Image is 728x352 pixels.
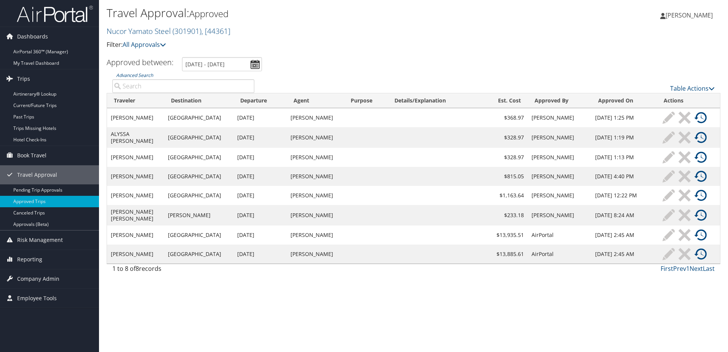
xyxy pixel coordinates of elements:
[660,4,720,27] a: [PERSON_NAME]
[591,108,657,127] td: [DATE] 1:25 PM
[694,151,707,163] img: ta-history.png
[287,186,344,205] td: [PERSON_NAME]
[679,151,691,163] img: ta-cancel-inactive.png
[679,229,691,241] img: ta-cancel-inactive.png
[233,127,287,148] td: [DATE]
[677,189,693,202] a: Cancel
[112,264,254,277] div: 1 to 8 of records
[388,93,482,108] th: Details/Explanation
[694,209,707,221] img: ta-history.png
[107,167,164,186] td: [PERSON_NAME]
[528,205,591,226] td: [PERSON_NAME]
[677,131,693,144] a: Cancel
[663,151,675,163] img: ta-modify-inactive.png
[591,167,657,186] td: [DATE] 4:40 PM
[679,131,691,144] img: ta-cancel-inactive.png
[233,245,287,264] td: [DATE]
[666,11,713,19] span: [PERSON_NAME]
[344,93,388,108] th: Purpose
[679,189,691,202] img: ta-cancel-inactive.png
[201,26,230,36] span: , [ 44361 ]
[482,226,527,245] td: $13,935.51
[17,269,59,288] span: Company Admin
[482,205,527,226] td: $233.18
[233,226,287,245] td: [DATE]
[287,245,344,264] td: [PERSON_NAME]
[107,205,164,226] td: [PERSON_NAME] [PERSON_NAME]
[661,229,677,241] a: Modify
[182,57,262,71] input: [DATE] - [DATE]
[17,27,48,46] span: Dashboards
[287,167,344,186] td: [PERSON_NAME]
[591,205,657,226] td: [DATE] 8:24 AM
[123,40,166,49] a: All Approvals
[528,226,591,245] td: AirPortal
[233,167,287,186] td: [DATE]
[164,167,233,186] td: [GEOGRAPHIC_DATA]
[661,189,677,202] a: Modify
[482,167,527,186] td: $815.05
[107,57,174,67] h3: Approved between:
[657,93,720,108] th: Actions
[233,205,287,226] td: [DATE]
[107,5,516,21] h1: Travel Approval:
[164,205,233,226] td: [PERSON_NAME]
[107,186,164,205] td: [PERSON_NAME]
[663,229,675,241] img: ta-modify-inactive.png
[677,248,693,260] a: Cancel
[482,93,527,108] th: Est. Cost: activate to sort column ascending
[661,112,677,124] a: Modify
[670,84,715,93] a: Table Actions
[482,148,527,167] td: $328.97
[694,112,707,124] img: ta-history.png
[694,131,707,144] img: ta-history.png
[661,151,677,163] a: Modify
[591,226,657,245] td: [DATE] 2:45 AM
[17,146,46,165] span: Book Travel
[693,151,709,163] a: View History
[528,127,591,148] td: [PERSON_NAME]
[693,112,709,124] a: View History
[591,245,657,264] td: [DATE] 2:45 AM
[663,112,675,124] img: ta-modify-inactive.png
[703,264,715,273] a: Last
[694,189,707,202] img: ta-history.png
[287,108,344,127] td: [PERSON_NAME]
[694,229,707,241] img: ta-history.png
[164,245,233,264] td: [GEOGRAPHIC_DATA]
[528,108,591,127] td: [PERSON_NAME]
[112,79,254,93] input: Advanced Search
[116,72,153,78] a: Advanced Search
[679,248,691,260] img: ta-cancel-inactive.png
[693,170,709,182] a: View History
[677,229,693,241] a: Cancel
[677,112,693,124] a: Cancel
[287,127,344,148] td: [PERSON_NAME]
[107,93,164,108] th: Traveler: activate to sort column ascending
[661,264,673,273] a: First
[107,127,164,148] td: ALYSSA [PERSON_NAME]
[693,229,709,241] a: View History
[17,165,57,184] span: Travel Approval
[107,26,230,36] a: Nucor Yamato Steel
[677,151,693,163] a: Cancel
[287,93,344,108] th: Agent
[694,170,707,182] img: ta-history.png
[663,248,675,260] img: ta-modify-inactive.png
[189,7,228,20] small: Approved
[673,264,686,273] a: Prev
[164,93,233,108] th: Destination: activate to sort column ascending
[528,148,591,167] td: [PERSON_NAME]
[694,248,707,260] img: ta-history.png
[693,209,709,221] a: View History
[17,289,57,308] span: Employee Tools
[693,248,709,260] a: View History
[482,245,527,264] td: $13,885.61
[661,131,677,144] a: Modify
[164,127,233,148] td: [GEOGRAPHIC_DATA]
[686,264,690,273] a: 1
[482,108,527,127] td: $368.97
[679,112,691,124] img: ta-cancel-inactive.png
[17,69,30,88] span: Trips
[677,170,693,182] a: Cancel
